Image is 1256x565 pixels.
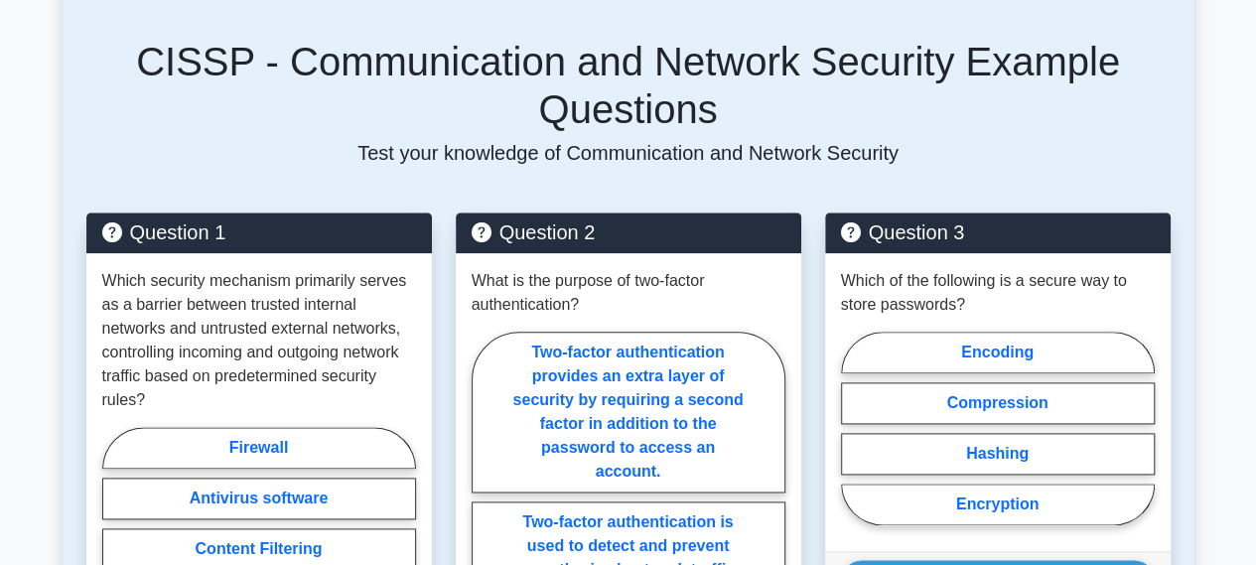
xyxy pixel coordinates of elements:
[841,332,1155,373] label: Encoding
[102,220,416,244] h5: Question 1
[841,484,1155,525] label: Encryption
[472,269,785,317] p: What is the purpose of two-factor authentication?
[102,478,416,519] label: Antivirus software
[841,382,1155,424] label: Compression
[841,433,1155,475] label: Hashing
[472,332,785,493] label: Two-factor authentication provides an extra layer of security by requiring a second factor in add...
[841,220,1155,244] h5: Question 3
[86,38,1171,133] h5: CISSP - Communication and Network Security Example Questions
[86,141,1171,165] p: Test your knowledge of Communication and Network Security
[102,269,416,412] p: Which security mechanism primarily serves as a barrier between trusted internal networks and untr...
[102,427,416,469] label: Firewall
[841,269,1155,317] p: Which of the following is a secure way to store passwords?
[472,220,785,244] h5: Question 2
